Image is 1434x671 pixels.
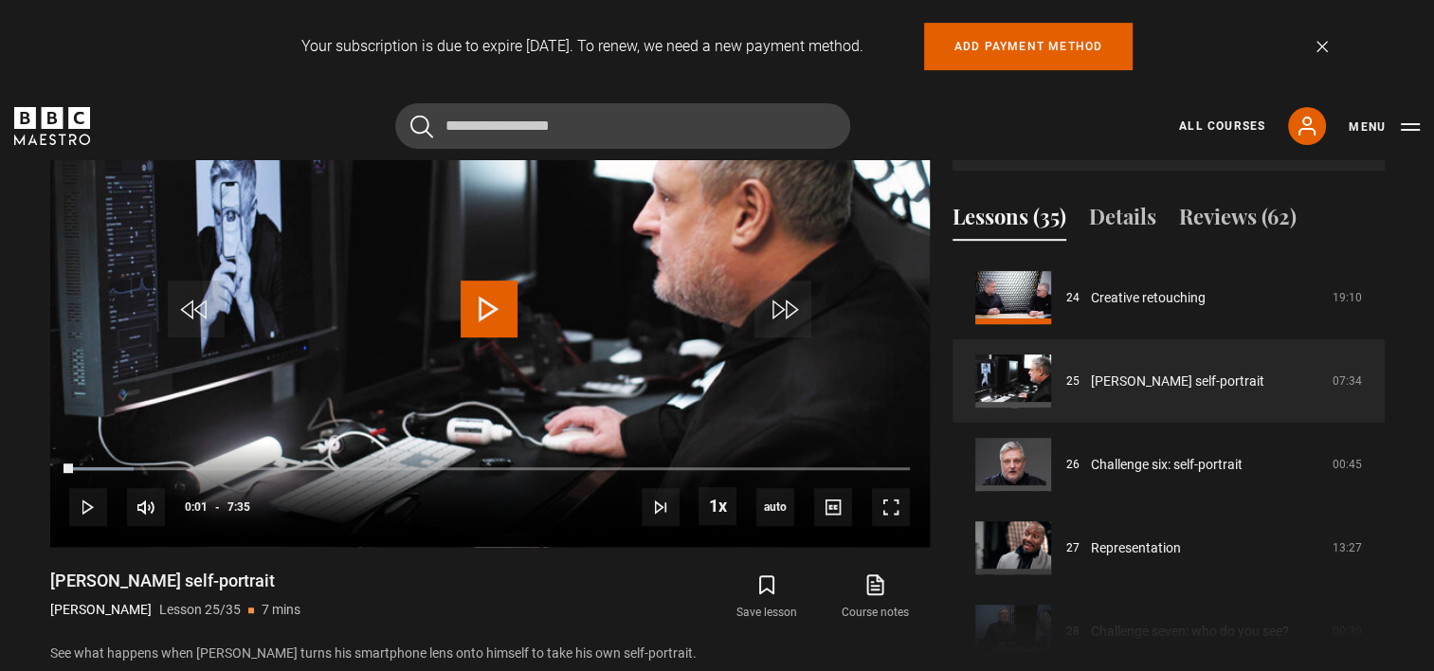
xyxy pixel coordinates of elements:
button: Mute [127,488,165,526]
button: Details [1089,201,1156,241]
button: Play [69,488,107,526]
button: Captions [814,488,852,526]
video-js: Video Player [50,52,930,547]
a: Representation [1091,538,1181,558]
a: All Courses [1179,118,1265,135]
span: auto [756,488,794,526]
p: Lesson 25/35 [159,600,241,620]
p: Your subscription is due to expire [DATE]. To renew, we need a new payment method. [301,35,863,58]
button: Playback Rate [699,487,736,525]
span: 0:01 [185,490,208,524]
button: Reviews (62) [1179,201,1297,241]
button: Submit the search query [410,115,433,138]
a: Add payment method [924,23,1134,70]
button: Next Lesson [642,488,680,526]
a: Challenge six: self-portrait [1091,455,1243,475]
span: - [215,500,220,514]
p: 7 mins [262,600,300,620]
span: 7:35 [227,490,250,524]
div: Current quality: 720p [756,488,794,526]
input: Search [395,103,850,149]
button: Toggle navigation [1349,118,1420,136]
button: Lessons (35) [953,201,1066,241]
a: [PERSON_NAME] self-portrait [1091,372,1264,391]
p: See what happens when [PERSON_NAME] turns his smartphone lens onto himself to take his own self-p... [50,644,930,663]
h1: [PERSON_NAME] self-portrait [50,570,300,592]
a: Course notes [821,570,929,625]
div: Progress Bar [69,467,909,471]
button: Fullscreen [872,488,910,526]
p: [PERSON_NAME] [50,600,152,620]
svg: BBC Maestro [14,107,90,145]
a: Creative retouching [1091,288,1206,308]
button: Save lesson [713,570,821,625]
